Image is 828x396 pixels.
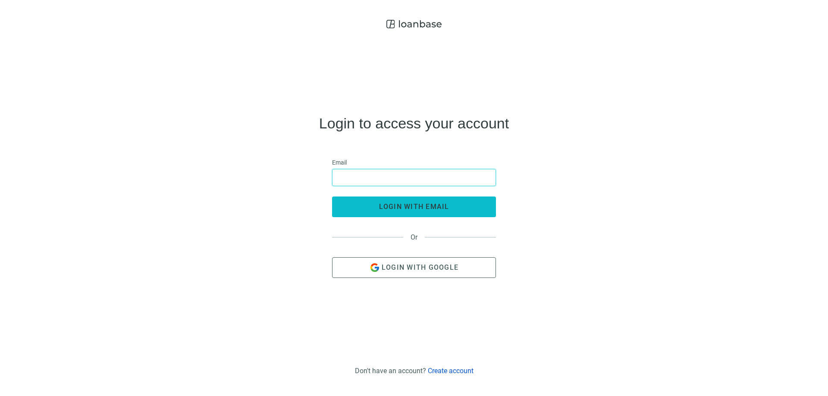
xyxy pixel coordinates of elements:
[355,367,474,375] div: Don't have an account?
[428,367,474,375] a: Create account
[382,263,458,271] span: Login with Google
[403,233,425,241] span: Or
[319,116,509,130] h4: Login to access your account
[332,158,347,167] span: Email
[332,257,496,278] button: Login with Google
[332,196,496,217] button: login with email
[379,203,449,211] span: login with email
